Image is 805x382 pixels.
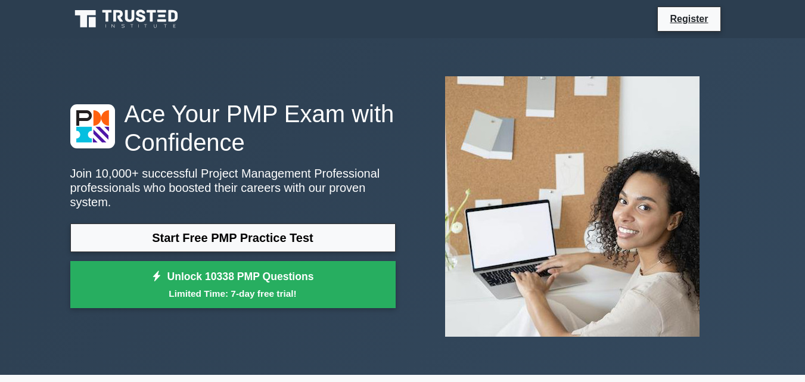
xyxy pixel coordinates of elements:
[70,261,396,309] a: Unlock 10338 PMP QuestionsLimited Time: 7-day free trial!
[70,223,396,252] a: Start Free PMP Practice Test
[70,166,396,209] p: Join 10,000+ successful Project Management Professional professionals who boosted their careers w...
[85,287,381,300] small: Limited Time: 7-day free trial!
[663,11,715,26] a: Register
[70,100,396,157] h1: Ace Your PMP Exam with Confidence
